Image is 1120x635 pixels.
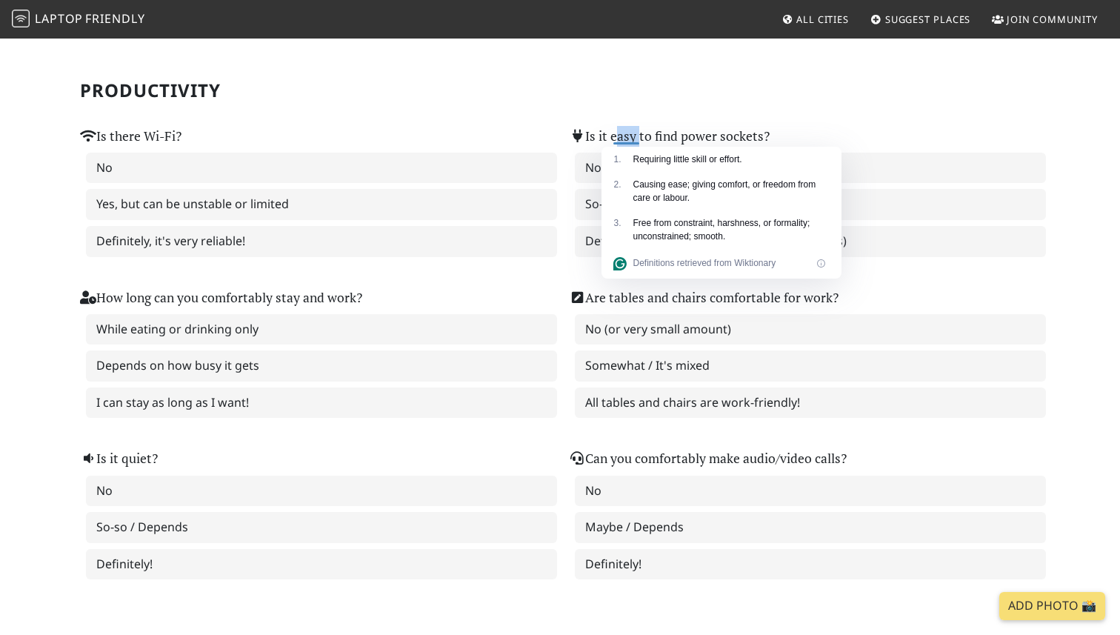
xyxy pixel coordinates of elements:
[86,512,557,543] label: So-so / Depends
[796,13,849,26] span: All Cities
[86,189,557,220] label: Yes, but can be unstable or limited
[86,388,557,419] label: I can stay as long as I want!
[575,153,1046,184] label: No (< 10% of seats have power sockets)
[575,512,1046,543] label: Maybe / Depends
[575,226,1046,257] label: Definitely! (> 50% of seats have power sockets)
[575,350,1046,382] label: Somewhat / It's mixed
[86,350,557,382] label: Depends on how busy it gets
[86,549,557,580] label: Definitely!
[776,6,855,33] a: All Cities
[885,13,971,26] span: Suggest Places
[569,126,770,147] label: Is it easy to find power sockets?
[986,6,1104,33] a: Join Community
[575,549,1046,580] label: Definitely!
[80,80,1040,102] h2: Productivity
[569,448,847,469] label: Can you comfortably make audio/video calls?
[86,226,557,257] label: Definitely, it's very reliable!
[86,314,557,345] label: While eating or drinking only
[80,126,181,147] label: Is there Wi-Fi?
[35,10,83,27] span: Laptop
[80,448,158,469] label: Is it quiet?
[85,10,144,27] span: Friendly
[575,314,1046,345] label: No (or very small amount)
[12,7,145,33] a: LaptopFriendly LaptopFriendly
[575,476,1046,507] label: No
[80,287,362,308] label: How long can you comfortably stay and work?
[864,6,977,33] a: Suggest Places
[86,476,557,507] label: No
[575,388,1046,419] label: All tables and chairs are work-friendly!
[575,189,1046,220] label: So-so (10-50% of seats have power sockets)
[999,592,1105,620] a: Add Photo 📸
[12,10,30,27] img: LaptopFriendly
[86,153,557,184] label: No
[569,287,839,308] label: Are tables and chairs comfortable for work?
[1007,13,1098,26] span: Join Community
